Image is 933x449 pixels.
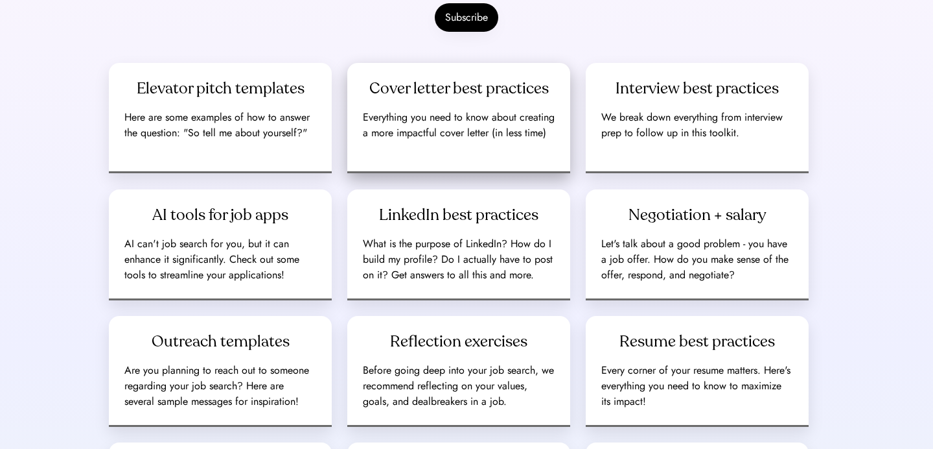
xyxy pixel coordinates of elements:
[124,363,316,409] div: Are you planning to reach out to someone regarding your job search? Here are several sample messa...
[379,205,538,226] div: LinkedIn best practices
[363,236,555,283] div: What is the purpose of LinkedIn? How do I build my profile? Do I actually have to post on it? Get...
[601,363,793,409] div: Every corner of your resume matters. Here's everything you need to know to maximize its impact!
[619,332,775,352] div: Resume best practices
[369,79,549,99] div: Cover letter best practices
[601,110,793,141] div: We break down everything from interview prep to follow up in this toolkit.
[435,3,498,32] button: Subscribe
[152,205,288,226] div: AI tools for job apps
[124,110,316,141] div: Here are some examples of how to answer the question: "So tell me about yourself?"
[628,205,766,226] div: Negotiation + salary
[152,332,290,352] div: Outreach templates
[363,110,555,141] div: Everything you need to know about creating a more impactful cover letter (in less time)
[363,363,555,409] div: Before going deep into your job search, we recommend reflecting on your values, goals, and dealbr...
[137,79,305,99] div: Elevator pitch templates
[616,79,779,99] div: Interview best practices
[601,236,793,283] div: Let's talk about a good problem - you have a job offer. How do you make sense of the offer, respo...
[390,332,527,352] div: Reflection exercises
[124,236,316,283] div: AI can't job search for you, but it can enhance it significantly. Check out some tools to streaml...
